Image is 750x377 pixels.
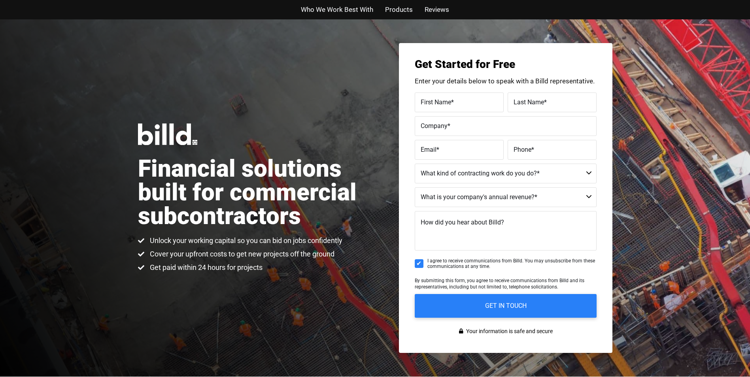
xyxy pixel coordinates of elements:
[464,326,553,337] span: Your information is safe and secure
[427,258,597,270] span: I agree to receive communications from Billd. You may unsubscribe from these communications at an...
[421,145,436,153] span: Email
[421,219,504,226] span: How did you hear about Billd?
[421,98,451,106] span: First Name
[385,4,413,15] a: Products
[148,263,263,272] span: Get paid within 24 hours for projects
[415,78,597,85] p: Enter your details below to speak with a Billd representative.
[415,59,597,70] h3: Get Started for Free
[425,4,449,15] a: Reviews
[415,278,584,290] span: By submitting this form, you agree to receive communications from Billd and its representatives, ...
[301,4,373,15] a: Who We Work Best With
[138,157,375,228] h1: Financial solutions built for commercial subcontractors
[514,145,531,153] span: Phone
[514,98,544,106] span: Last Name
[148,249,334,259] span: Cover your upfront costs to get new projects off the ground
[415,294,597,318] input: GET IN TOUCH
[148,236,342,245] span: Unlock your working capital so you can bid on jobs confidently
[421,122,448,129] span: Company
[415,259,423,268] input: I agree to receive communications from Billd. You may unsubscribe from these communications at an...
